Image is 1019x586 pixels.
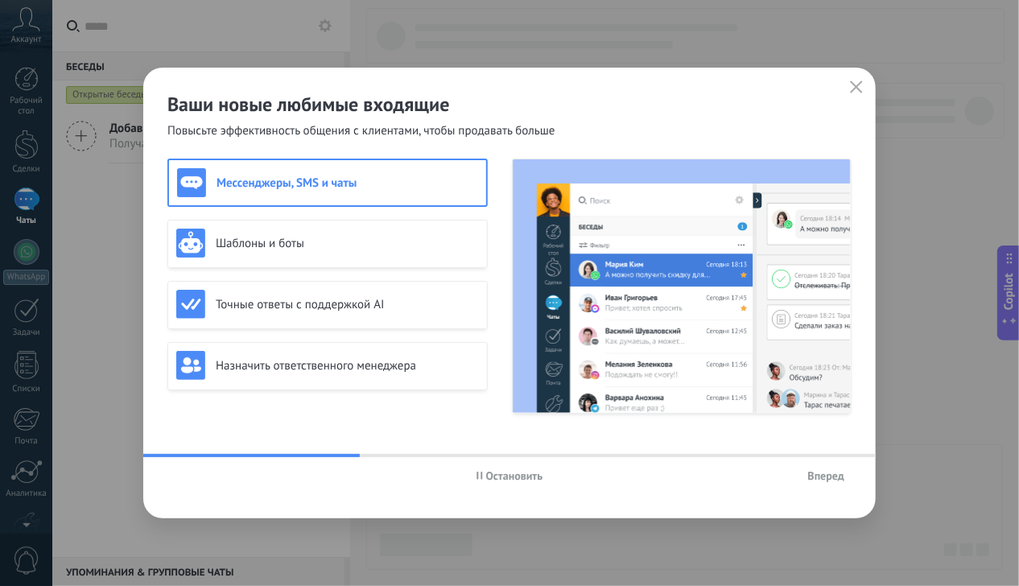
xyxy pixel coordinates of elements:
button: Остановить [469,464,551,488]
span: Повысьте эффективность общения с клиентами, чтобы продавать больше [167,123,555,139]
span: Вперед [808,470,844,481]
span: Остановить [486,470,543,481]
h3: Точные ответы с поддержкой AI [216,297,479,312]
button: Вперед [801,464,852,488]
h3: Назначить ответственного менеджера [216,358,479,373]
h2: Ваши новые любимые входящие [167,92,852,117]
h3: Шаблоны и боты [216,236,479,251]
h3: Мессенджеры, SMS и чаты [217,175,478,191]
